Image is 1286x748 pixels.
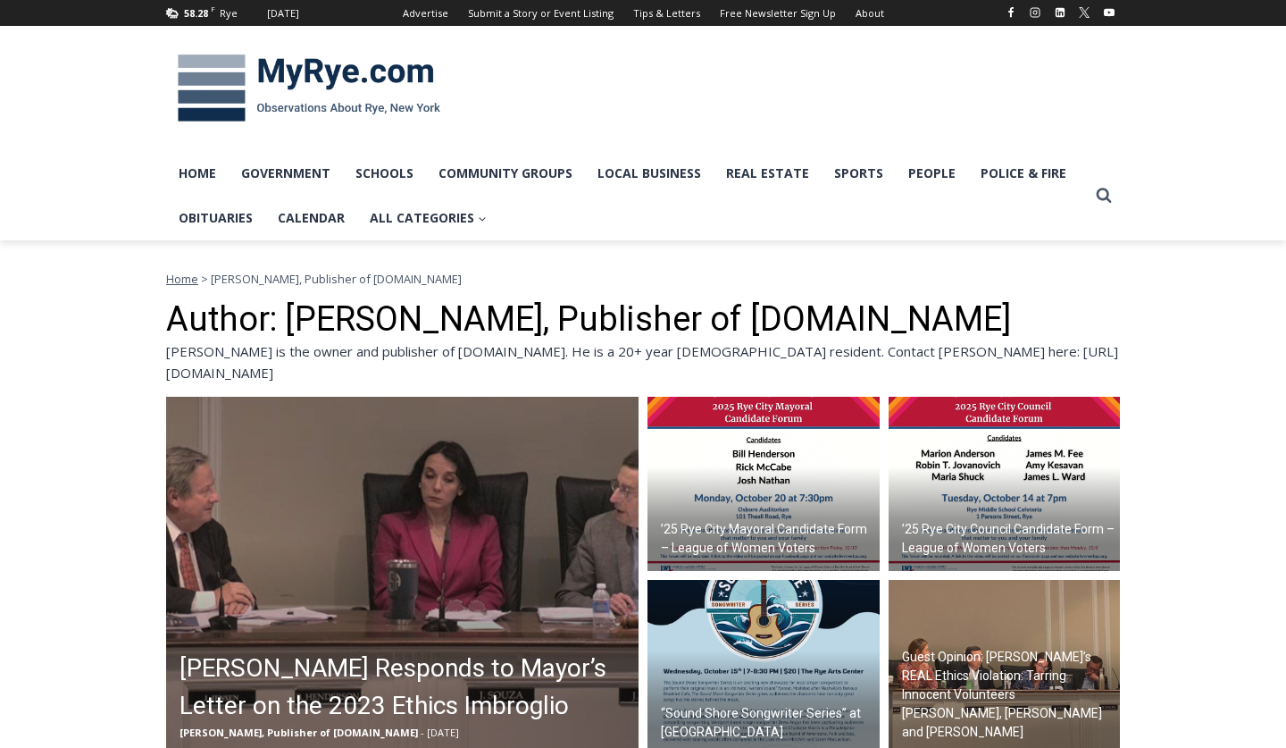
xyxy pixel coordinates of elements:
a: Real Estate [714,151,822,196]
h2: [PERSON_NAME] Responds to Mayor’s Letter on the 2023 Ethics Imbroglio [180,650,634,725]
a: All Categories [357,196,499,240]
div: [PERSON_NAME] is the owner and publisher of [DOMAIN_NAME]. He is a 20+ year [DEMOGRAPHIC_DATA] re... [166,340,1120,383]
span: F [211,4,215,13]
img: 2025_rye_city_mayoral_candidate_forum [647,397,880,572]
a: ’25 Rye City Council Candidate Form – League of Women Voters [889,397,1121,572]
h2: ’25 Rye City Council Candidate Form – League of Women Voters [902,520,1116,558]
a: Obituaries [166,196,265,240]
span: - [421,726,424,739]
a: ’25 Rye City Mayoral Candidate Form – League of Women Voters [647,397,880,572]
nav: Breadcrumbs [166,270,1120,288]
a: Linkedin [1049,2,1071,23]
a: Home [166,271,198,287]
a: Calendar [265,196,357,240]
h1: Author: [PERSON_NAME], Publisher of [DOMAIN_NAME] [166,299,1120,340]
span: [PERSON_NAME], Publisher of [DOMAIN_NAME] [180,726,418,739]
a: Instagram [1024,2,1046,23]
a: Police & Fire [968,151,1079,196]
h2: Guest Opinion: [PERSON_NAME]’s REAL Ethics Violation: Tarring Innocent Volunteers [PERSON_NAME], ... [902,648,1116,742]
img: MyRye.com [166,42,452,135]
a: Facebook [1000,2,1022,23]
a: Home [166,151,229,196]
a: YouTube [1098,2,1120,23]
nav: Primary Navigation [166,151,1088,241]
a: X [1073,2,1095,23]
div: [DATE] [267,5,299,21]
h2: ’25 Rye City Mayoral Candidate Form – League of Women Voters [661,520,875,558]
a: Local Business [585,151,714,196]
span: > [201,271,208,287]
button: View Search Form [1088,180,1120,212]
span: All Categories [370,208,487,228]
a: People [896,151,968,196]
span: [PERSON_NAME], Publisher of [DOMAIN_NAME] [211,271,462,287]
span: [DATE] [427,726,459,739]
a: Sports [822,151,896,196]
a: Community Groups [426,151,585,196]
a: Schools [343,151,426,196]
h2: “Sound Shore Songwriter Series” at [GEOGRAPHIC_DATA] [661,704,875,742]
a: Government [229,151,343,196]
span: 58.28 [184,6,208,20]
img: 2025_rye_city_council_candidate_forum [889,397,1121,572]
div: Rye [220,5,238,21]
